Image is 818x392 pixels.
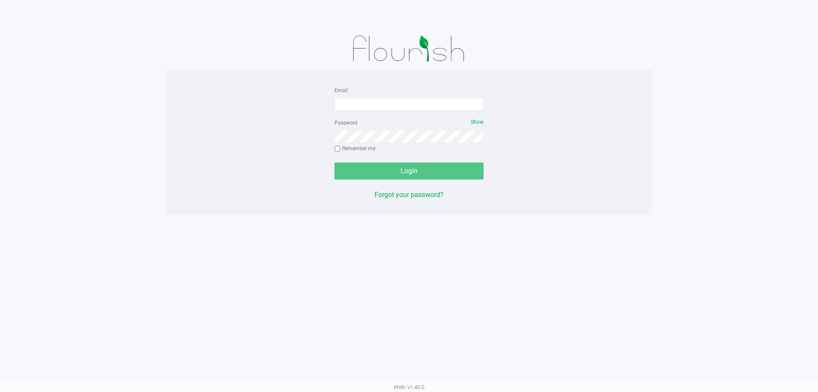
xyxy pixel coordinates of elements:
input: Remember me [334,146,340,152]
span: Web: v1.40.0 [394,384,424,390]
span: Show [471,119,484,125]
label: Remember me [334,145,375,152]
label: Email [334,87,348,94]
button: Forgot your password? [374,190,444,200]
label: Password [334,119,357,127]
